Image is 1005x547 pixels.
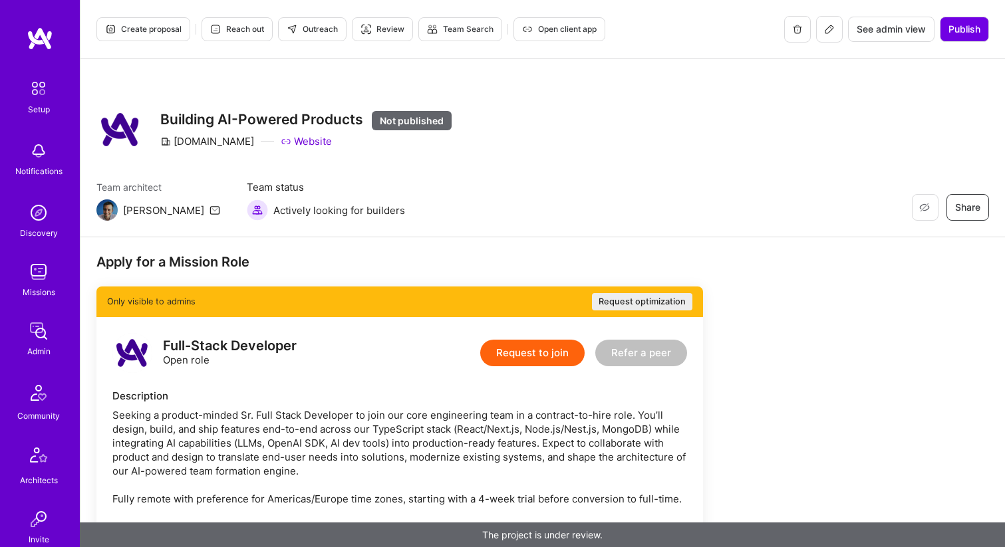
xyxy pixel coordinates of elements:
h3: Building AI-Powered Products [160,111,452,129]
span: Team status [247,180,405,194]
div: [DOMAIN_NAME] [160,134,254,148]
button: See admin view [848,17,934,42]
span: Review [360,23,404,35]
div: Full-Stack Developer [163,339,297,353]
div: Community [17,409,60,423]
img: teamwork [25,259,52,285]
button: Request optimization [592,293,692,310]
div: Discovery [20,226,58,240]
i: icon Targeter [360,24,371,35]
img: logo [27,27,53,51]
button: Share [946,194,989,221]
button: Open client app [513,17,605,41]
i: icon Proposal [105,24,116,35]
span: Open client app [522,23,597,35]
span: Publish [948,23,980,36]
span: Outreach [287,23,338,35]
div: Description [112,389,687,403]
div: Notifications [15,164,63,178]
i: icon CompanyGray [160,136,171,147]
div: Setup [28,102,50,116]
button: Outreach [278,17,347,41]
span: See admin view [857,23,926,36]
button: Team Search [418,17,502,41]
img: Community [23,377,55,409]
button: Publish [940,17,989,42]
div: Invite [29,532,49,546]
img: logo [112,333,152,373]
div: Admin [27,344,51,358]
span: Share [955,201,980,214]
img: Team Architect [96,199,118,221]
span: Reach out [210,23,264,35]
span: Team architect [96,180,220,194]
button: Request to join [480,340,585,366]
img: discovery [25,199,52,226]
a: Website [281,134,332,148]
div: Not published [372,111,452,130]
div: Open role [163,339,297,367]
button: Review [352,17,413,41]
div: Missions [23,285,55,299]
i: icon EyeClosed [919,202,930,213]
img: admin teamwork [25,318,52,344]
div: Apply for a Mission Role [96,253,703,271]
img: bell [25,138,52,164]
span: Team Search [427,23,494,35]
div: Architects [20,473,58,487]
img: setup [25,74,53,102]
div: The project is under review. [80,522,1005,547]
img: Company Logo [96,106,144,154]
span: Create proposal [105,23,182,35]
i: icon Mail [210,205,220,215]
img: Architects [23,441,55,473]
button: Create proposal [96,17,190,41]
div: [PERSON_NAME] [123,203,204,217]
button: Refer a peer [595,340,687,366]
img: Actively looking for builders [247,199,268,221]
button: Reach out [202,17,273,41]
span: Actively looking for builders [273,203,405,217]
img: Invite [25,506,52,532]
div: Only visible to admins [96,286,703,317]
